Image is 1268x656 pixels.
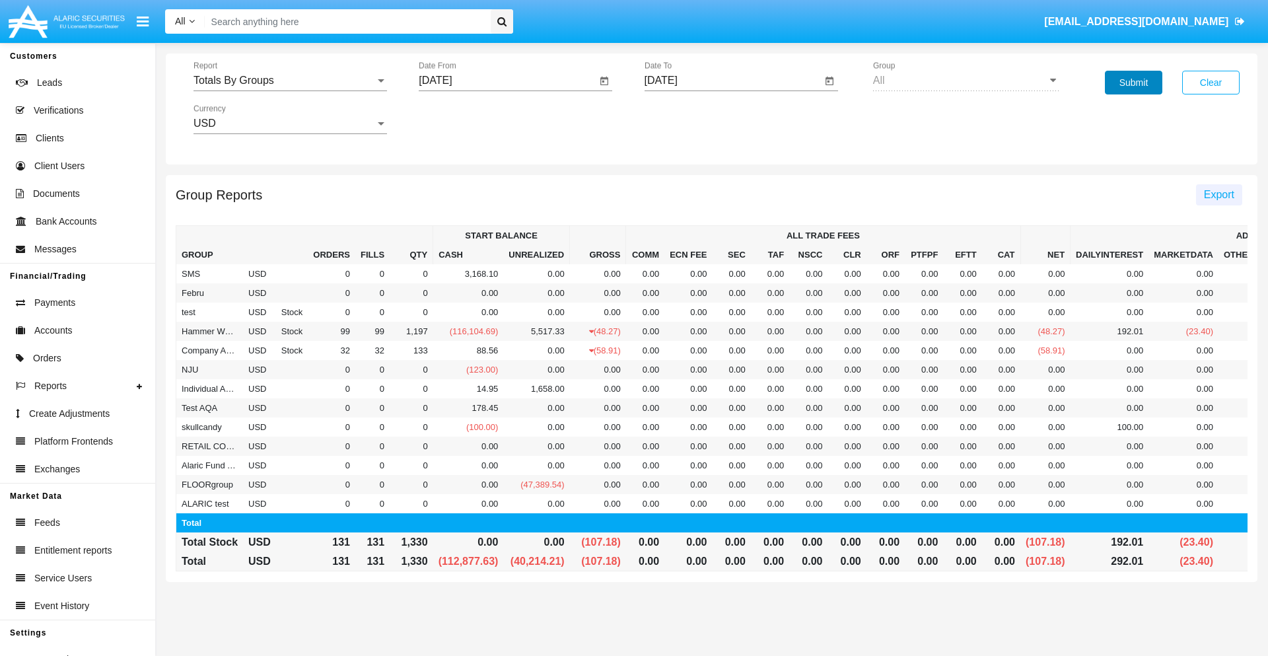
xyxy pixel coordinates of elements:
td: Company AQA [176,341,244,360]
span: USD [194,118,216,129]
td: 0.00 [1148,341,1218,360]
td: 0 [355,398,390,418]
td: 0.00 [570,437,626,456]
td: 0 [355,418,390,437]
td: (48.27) [570,322,626,341]
td: 0.00 [828,398,866,418]
td: 0 [390,379,433,398]
td: 0.00 [828,418,866,437]
td: 0.00 [866,264,905,283]
th: Unrealized [503,245,569,264]
td: skullcandy [176,418,244,437]
td: 99 [308,322,355,341]
td: 0.00 [866,303,905,322]
td: 0.00 [905,303,943,322]
button: Submit [1105,71,1162,94]
td: 0.00 [626,379,664,398]
td: 0.00 [1020,437,1071,456]
td: 0.00 [789,264,828,283]
td: 0.00 [664,264,712,283]
td: 0.00 [789,283,828,303]
td: 0 [355,437,390,456]
td: 0 [308,283,355,303]
td: 0.00 [1020,360,1071,379]
td: 0.00 [1020,379,1071,398]
td: Febru [176,283,244,303]
span: Create Adjustments [29,407,110,421]
td: 0.00 [1148,437,1218,456]
td: 0.00 [433,456,504,475]
td: 0.00 [1071,456,1149,475]
td: USD [243,303,276,322]
td: 0.00 [1148,456,1218,475]
td: 0.00 [982,303,1020,322]
td: 0.00 [1020,398,1071,418]
th: dailyInterest [1071,245,1149,264]
td: test [176,303,244,322]
td: 0.00 [751,264,789,283]
td: 0.00 [503,456,569,475]
td: 0.00 [905,322,943,341]
td: 0.00 [866,379,905,398]
td: 0.00 [828,322,866,341]
td: 0 [355,456,390,475]
td: 0.00 [664,283,712,303]
td: 0.00 [1020,264,1071,283]
td: (23.40) [1148,322,1218,341]
td: 0.00 [1071,283,1149,303]
td: 0.00 [943,418,981,437]
td: 0.00 [982,341,1020,360]
td: USD [243,456,276,475]
td: 0 [390,437,433,456]
a: [EMAIL_ADDRESS][DOMAIN_NAME] [1038,3,1251,40]
td: 0.00 [1148,398,1218,418]
input: Search [205,9,486,34]
td: 0.00 [1148,283,1218,303]
td: (58.91) [1020,341,1071,360]
td: (47,389.54) [503,475,569,494]
th: EFTT [943,245,981,264]
th: CLR [828,245,866,264]
td: 0.00 [713,456,751,475]
td: 0.00 [713,264,751,283]
td: Stock [276,303,308,322]
td: 0.00 [828,360,866,379]
td: 0.00 [751,437,789,456]
td: USD [243,418,276,437]
span: Messages [34,242,77,256]
span: Documents [33,187,80,201]
td: 0.00 [943,456,981,475]
td: 99 [355,322,390,341]
td: 0.00 [626,456,664,475]
td: 0.00 [828,437,866,456]
td: (116,104.69) [433,322,504,341]
span: Leads [37,76,62,90]
td: 0.00 [1071,437,1149,456]
td: 0.00 [713,303,751,322]
td: 0.00 [789,341,828,360]
td: 0.00 [503,264,569,283]
td: 0.00 [828,303,866,322]
td: 0.00 [503,418,569,437]
th: All Trade Fees [626,226,1020,246]
td: 0.00 [664,322,712,341]
td: 0.00 [1071,379,1149,398]
td: 0.00 [943,283,981,303]
td: 0.00 [713,398,751,418]
td: Test AQA [176,398,244,418]
td: 0.00 [1020,456,1071,475]
td: 0.00 [905,264,943,283]
span: [EMAIL_ADDRESS][DOMAIN_NAME] [1044,16,1228,27]
td: 0 [390,303,433,322]
td: 0.00 [570,398,626,418]
td: 1,658.00 [503,379,569,398]
td: Stock [276,322,308,341]
td: 88.56 [433,341,504,360]
span: Bank Accounts [36,215,97,229]
span: Platform Frontends [34,435,113,449]
td: 0.00 [664,456,712,475]
td: 0 [355,264,390,283]
td: 0 [308,398,355,418]
td: USD [243,475,276,494]
td: 0.00 [713,418,751,437]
